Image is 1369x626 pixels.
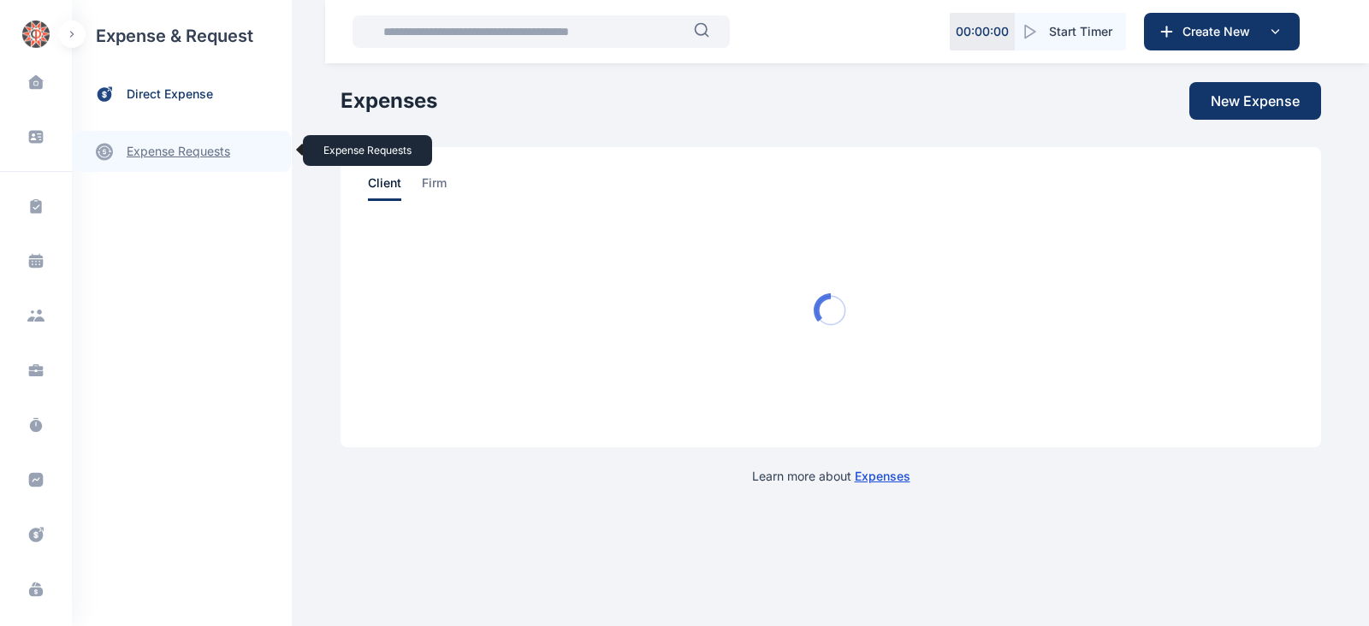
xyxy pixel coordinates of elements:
span: Start Timer [1049,23,1112,40]
a: Expenses [855,469,910,483]
span: New Expense [1211,91,1300,111]
a: expense requests [72,131,291,172]
a: direct expense [72,72,291,117]
button: Create New [1144,13,1300,50]
p: 00 : 00 : 00 [956,23,1009,40]
span: Create New [1176,23,1265,40]
p: Learn more about [752,468,910,485]
div: expense requestsexpense requests [72,117,291,172]
span: firm [422,174,447,201]
span: client [368,174,401,201]
a: client [368,174,422,201]
span: direct expense [127,86,213,103]
button: Start Timer [1015,13,1126,50]
h1: Expenses [341,87,437,115]
button: New Expense [1189,82,1321,120]
a: firm [422,174,467,201]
